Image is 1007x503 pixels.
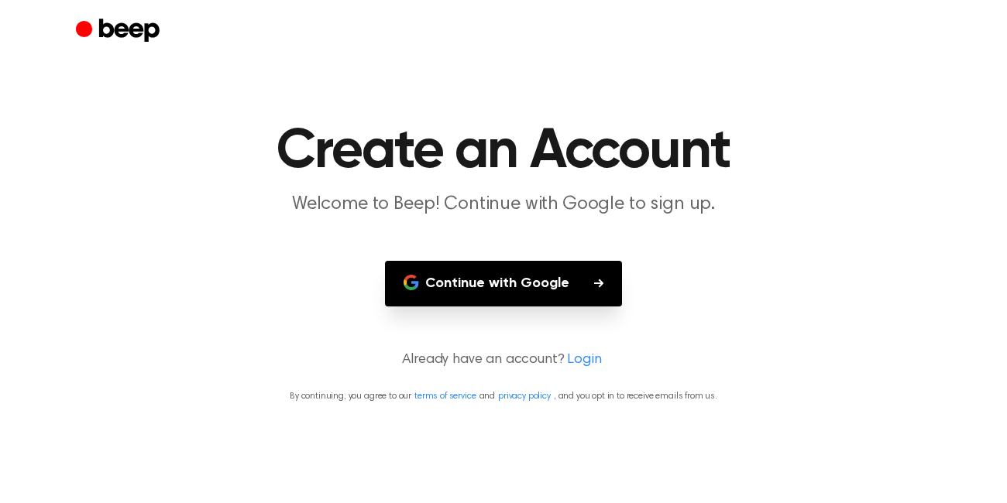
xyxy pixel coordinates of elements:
[19,350,988,371] p: Already have an account?
[76,16,163,46] a: Beep
[498,392,551,401] a: privacy policy
[206,192,801,217] p: Welcome to Beep! Continue with Google to sign up.
[567,350,601,371] a: Login
[414,392,476,401] a: terms of service
[385,261,622,306] button: Continue with Google
[107,124,900,180] h1: Create an Account
[19,389,988,403] p: By continuing, you agree to our and , and you opt in to receive emails from us.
